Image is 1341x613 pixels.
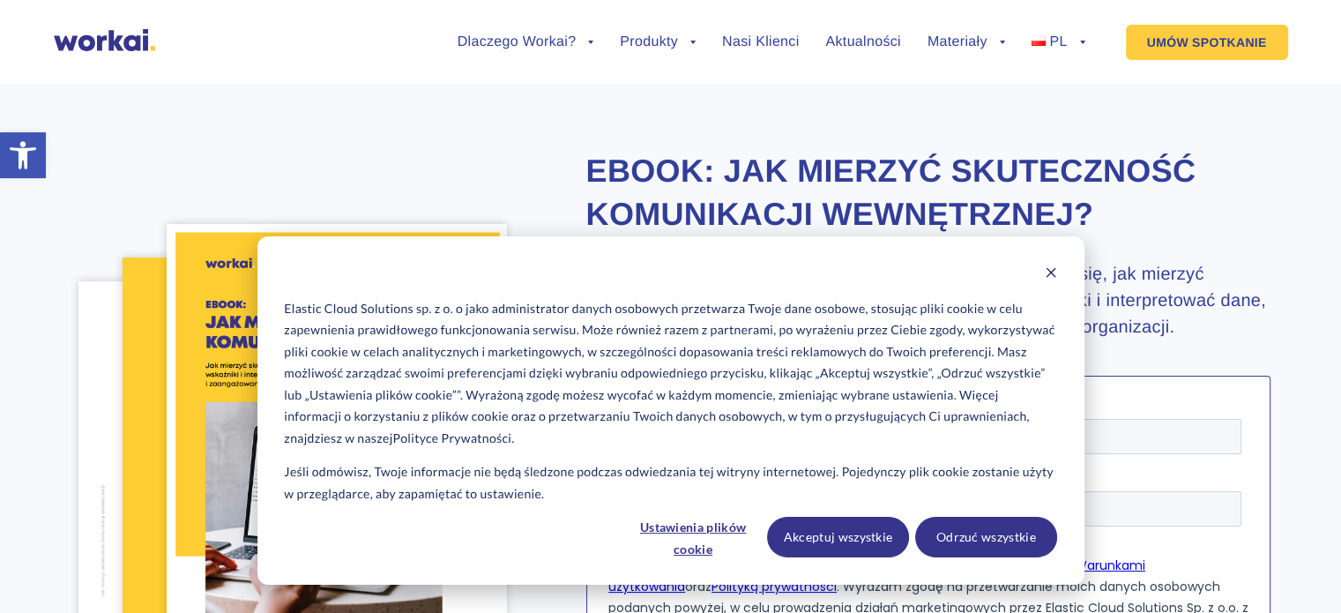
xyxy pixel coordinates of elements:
button: Akceptuj wszystkie [767,517,909,557]
a: Nasi Klienci [722,35,799,49]
p: Jeśli odmówisz, Twoje informacje nie będą śledzone podczas odwiedzania tej witryny internetowej. ... [284,461,1056,505]
button: Dismiss cookie banner [1045,264,1057,286]
button: Ustawienia plików cookie [625,517,761,557]
a: Aktualności [825,35,900,49]
a: Produkty [620,35,696,49]
a: UMÓW SPOTKANIE [1126,25,1288,60]
a: PL [1032,35,1085,49]
a: Materiały [928,35,1005,49]
a: Dlaczego Workai? [458,35,594,49]
span: PL [1049,34,1067,49]
p: Elastic Cloud Solutions sp. z o. o jako administrator danych osobowych przetwarza Twoje dane osob... [284,298,1056,450]
a: Polityce Prywatności. [393,428,515,450]
button: Odrzuć wszystkie [915,517,1057,557]
div: Cookie banner [257,236,1084,585]
h2: Ebook: Jak mierzyć skuteczność komunikacji wewnętrznej? [586,150,1270,235]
